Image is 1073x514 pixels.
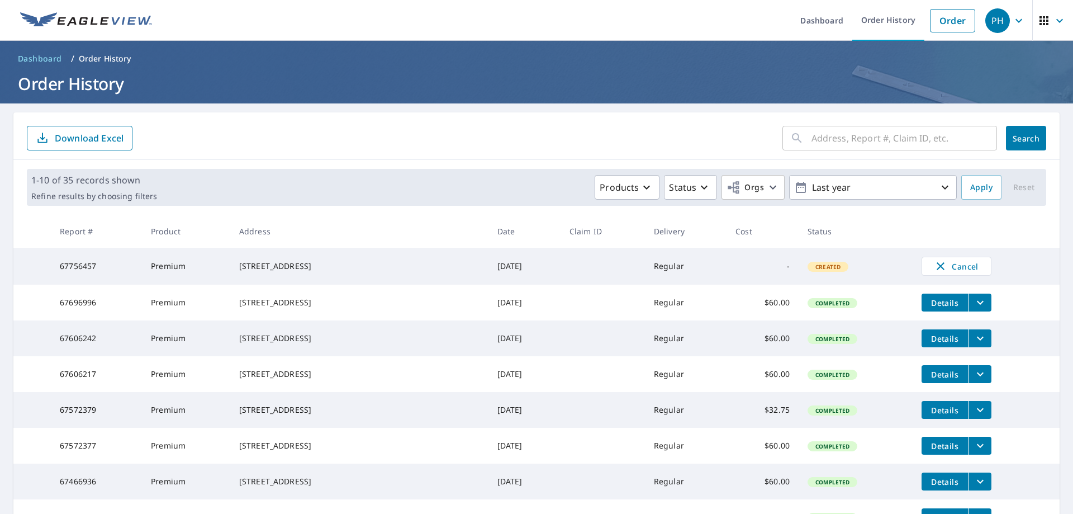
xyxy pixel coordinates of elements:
td: [DATE] [488,320,561,356]
img: EV Logo [20,12,152,29]
td: [DATE] [488,464,561,499]
td: Regular [645,320,727,356]
div: [STREET_ADDRESS] [239,369,479,380]
td: Regular [645,464,727,499]
span: Details [928,405,962,416]
button: detailsBtn-67572377 [922,437,968,455]
th: Address [230,215,488,248]
p: Order History [79,53,131,64]
th: Date [488,215,561,248]
button: filesDropdownBtn-67572377 [968,437,991,455]
td: $32.75 [727,392,799,428]
button: Products [595,175,659,200]
th: Cost [727,215,799,248]
td: Premium [142,356,230,392]
button: Download Excel [27,126,132,150]
a: Order [930,9,975,32]
p: Last year [808,178,938,197]
td: Premium [142,464,230,499]
td: Regular [645,248,727,285]
td: Premium [142,285,230,320]
button: detailsBtn-67572379 [922,401,968,419]
h1: Order History [13,72,1060,95]
button: detailsBtn-67466936 [922,473,968,491]
button: filesDropdownBtn-67696996 [968,294,991,312]
td: Premium [142,320,230,356]
p: Refine results by choosing filters [31,191,157,201]
button: filesDropdownBtn-67606242 [968,329,991,347]
th: Delivery [645,215,727,248]
td: $60.00 [727,428,799,464]
div: [STREET_ADDRESS] [239,440,479,451]
td: [DATE] [488,356,561,392]
div: [STREET_ADDRESS] [239,261,479,272]
td: Premium [142,248,230,285]
li: / [71,52,74,65]
span: Orgs [727,181,764,195]
td: $60.00 [727,464,799,499]
span: Cancel [933,260,980,273]
td: 67572379 [51,392,142,428]
a: Dashboard [13,50,67,68]
span: Created [809,263,847,271]
td: $60.00 [727,356,799,392]
td: - [727,248,799,285]
td: 67696996 [51,285,142,320]
span: Dashboard [18,53,62,64]
div: [STREET_ADDRESS] [239,476,479,487]
button: Apply [961,175,1001,200]
span: Completed [809,299,856,307]
td: 67606242 [51,320,142,356]
td: 67756457 [51,248,142,285]
td: $60.00 [727,285,799,320]
div: [STREET_ADDRESS] [239,333,479,344]
button: Cancel [922,257,991,276]
td: Premium [142,428,230,464]
td: 67606217 [51,356,142,392]
span: Completed [809,335,856,343]
div: PH [985,8,1010,33]
td: [DATE] [488,428,561,464]
span: Details [928,369,962,380]
button: detailsBtn-67696996 [922,294,968,312]
p: Products [600,181,639,194]
p: Download Excel [55,132,124,144]
button: filesDropdownBtn-67466936 [968,473,991,491]
span: Search [1015,133,1037,144]
span: Details [928,441,962,451]
td: Regular [645,428,727,464]
button: detailsBtn-67606242 [922,329,968,347]
td: [DATE] [488,392,561,428]
p: 1-10 of 35 records shown [31,173,157,187]
span: Details [928,333,962,344]
td: $60.00 [727,320,799,356]
th: Product [142,215,230,248]
button: filesDropdownBtn-67606217 [968,365,991,383]
td: 67466936 [51,464,142,499]
td: Regular [645,356,727,392]
button: Search [1006,126,1046,150]
span: Completed [809,442,856,450]
td: 67572377 [51,428,142,464]
td: Premium [142,392,230,428]
button: Last year [789,175,957,200]
span: Completed [809,478,856,486]
th: Status [799,215,913,248]
span: Details [928,298,962,308]
span: Completed [809,407,856,414]
span: Apply [970,181,993,195]
p: Status [669,181,696,194]
td: Regular [645,392,727,428]
button: Orgs [721,175,785,200]
span: Details [928,477,962,487]
button: Status [664,175,717,200]
div: [STREET_ADDRESS] [239,404,479,416]
button: filesDropdownBtn-67572379 [968,401,991,419]
nav: breadcrumb [13,50,1060,68]
input: Address, Report #, Claim ID, etc. [811,122,997,154]
td: Regular [645,285,727,320]
div: [STREET_ADDRESS] [239,297,479,308]
th: Report # [51,215,142,248]
td: [DATE] [488,285,561,320]
span: Completed [809,371,856,379]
